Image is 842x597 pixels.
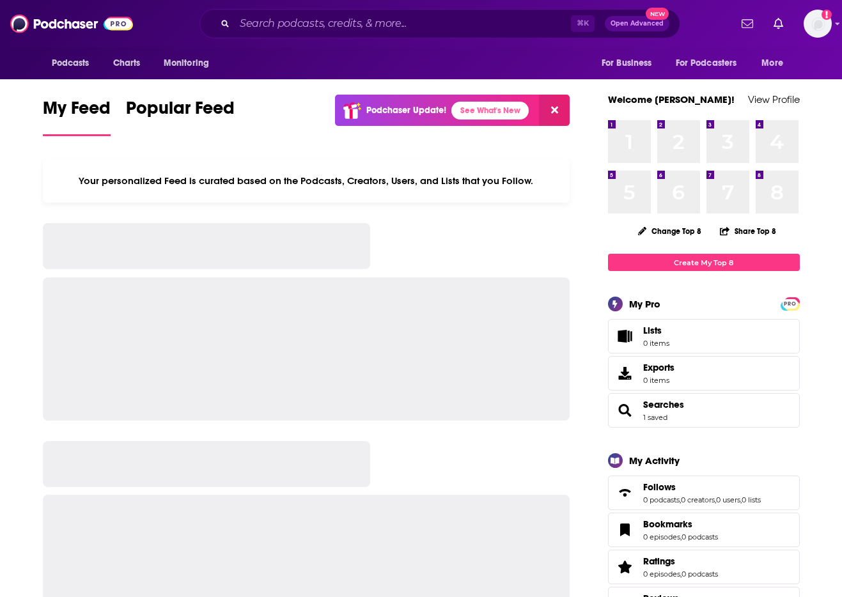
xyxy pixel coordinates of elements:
[602,54,652,72] span: For Business
[667,51,756,75] button: open menu
[164,54,209,72] span: Monitoring
[643,413,667,422] a: 1 saved
[612,364,638,382] span: Exports
[752,51,799,75] button: open menu
[742,495,761,504] a: 0 lists
[716,495,740,504] a: 0 users
[643,518,692,530] span: Bookmarks
[612,401,638,419] a: Searches
[680,495,681,504] span: ,
[199,9,680,38] div: Search podcasts, credits, & more...
[737,13,758,35] a: Show notifications dropdown
[804,10,832,38] img: User Profile
[630,223,710,239] button: Change Top 8
[748,93,800,105] a: View Profile
[608,356,800,391] a: Exports
[608,254,800,271] a: Create My Top 8
[629,454,680,467] div: My Activity
[608,93,735,105] a: Welcome [PERSON_NAME]!
[43,97,111,136] a: My Feed
[643,555,675,567] span: Ratings
[612,558,638,576] a: Ratings
[155,51,226,75] button: open menu
[804,10,832,38] button: Show profile menu
[761,54,783,72] span: More
[740,495,742,504] span: ,
[646,8,669,20] span: New
[676,54,737,72] span: For Podcasters
[681,495,715,504] a: 0 creators
[804,10,832,38] span: Logged in as N0elleB7
[643,339,669,348] span: 0 items
[593,51,668,75] button: open menu
[680,532,682,541] span: ,
[629,298,660,310] div: My Pro
[680,570,682,578] span: ,
[608,393,800,428] span: Searches
[571,15,595,32] span: ⌘ K
[643,399,684,410] a: Searches
[643,362,674,373] span: Exports
[611,20,664,27] span: Open Advanced
[126,97,235,136] a: Popular Feed
[643,532,680,541] a: 0 episodes
[643,376,674,385] span: 0 items
[451,102,529,120] a: See What's New
[643,570,680,578] a: 0 episodes
[783,299,798,309] span: PRO
[715,495,716,504] span: ,
[643,481,761,493] a: Follows
[643,325,669,336] span: Lists
[366,105,446,116] p: Podchaser Update!
[643,325,662,336] span: Lists
[719,219,777,244] button: Share Top 8
[126,97,235,127] span: Popular Feed
[682,532,718,541] a: 0 podcasts
[682,570,718,578] a: 0 podcasts
[105,51,148,75] a: Charts
[643,481,676,493] span: Follows
[608,513,800,547] span: Bookmarks
[768,13,788,35] a: Show notifications dropdown
[643,555,718,567] a: Ratings
[643,495,680,504] a: 0 podcasts
[43,51,106,75] button: open menu
[612,521,638,539] a: Bookmarks
[608,319,800,353] a: Lists
[783,298,798,308] a: PRO
[608,476,800,510] span: Follows
[113,54,141,72] span: Charts
[10,12,133,36] img: Podchaser - Follow, Share and Rate Podcasts
[643,518,718,530] a: Bookmarks
[235,13,571,34] input: Search podcasts, credits, & more...
[612,484,638,502] a: Follows
[52,54,90,72] span: Podcasts
[612,327,638,345] span: Lists
[608,550,800,584] span: Ratings
[43,97,111,127] span: My Feed
[605,16,669,31] button: Open AdvancedNew
[822,10,832,20] svg: Add a profile image
[43,159,570,203] div: Your personalized Feed is curated based on the Podcasts, Creators, Users, and Lists that you Follow.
